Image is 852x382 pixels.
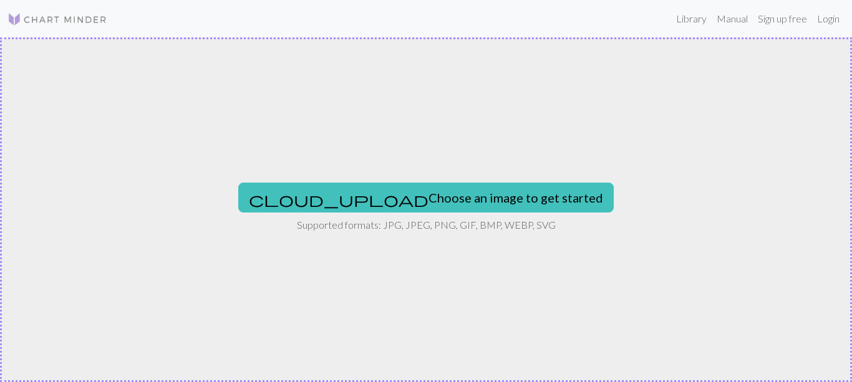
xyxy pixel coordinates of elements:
[7,12,107,27] img: Logo
[249,191,428,208] span: cloud_upload
[753,6,812,31] a: Sign up free
[812,6,845,31] a: Login
[238,183,614,212] button: Choose an image to get started
[297,217,556,232] p: Supported formats: JPG, JPEG, PNG, GIF, BMP, WEBP, SVG
[671,6,712,31] a: Library
[712,6,753,31] a: Manual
